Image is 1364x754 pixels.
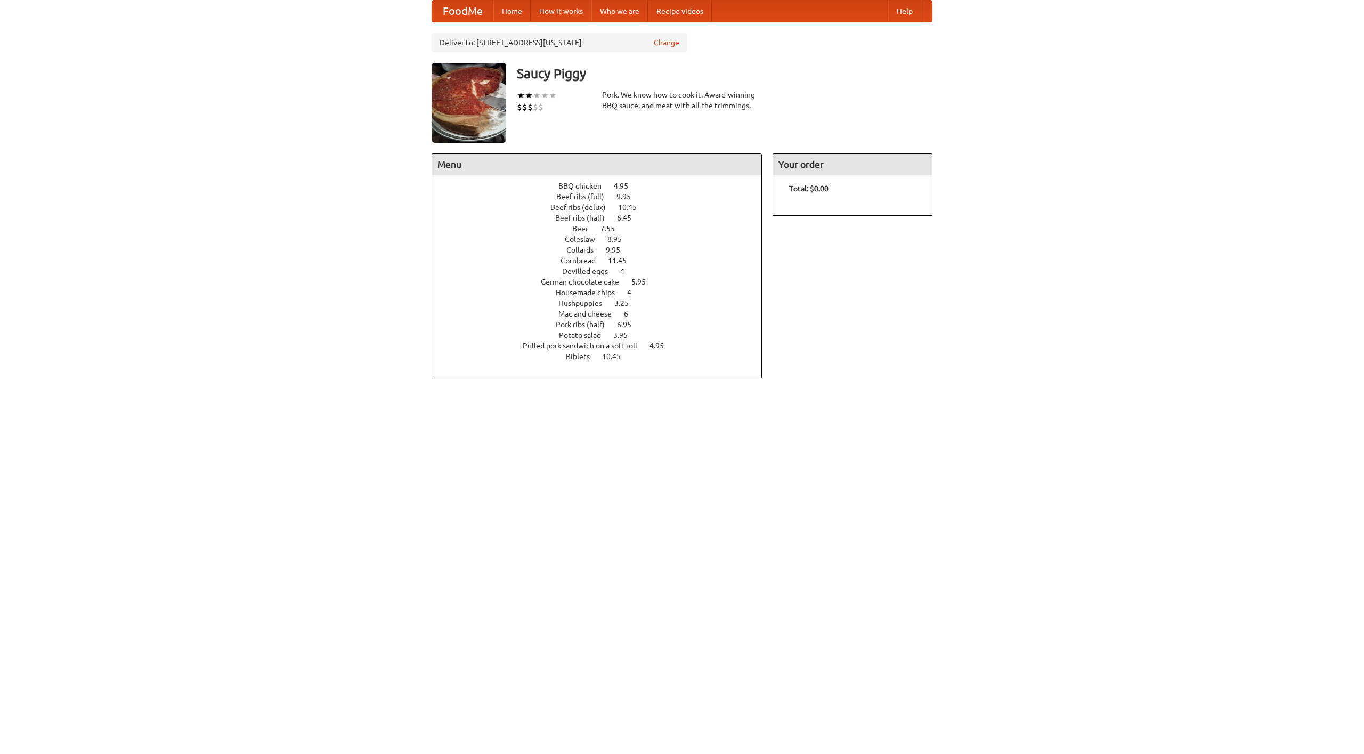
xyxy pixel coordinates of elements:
span: 4 [627,288,642,297]
li: $ [522,101,527,113]
a: Devilled eggs 4 [562,267,644,275]
span: 3.25 [614,299,639,307]
span: 4.95 [614,182,639,190]
a: Who we are [591,1,648,22]
span: Mac and cheese [558,310,622,318]
span: 8.95 [607,235,632,244]
li: ★ [517,90,525,101]
a: Mac and cheese 6 [558,310,648,318]
span: 10.45 [618,203,647,212]
span: German chocolate cake [541,278,630,286]
a: Beer 7.55 [572,224,635,233]
a: Home [493,1,531,22]
span: BBQ chicken [558,182,612,190]
span: 5.95 [631,278,656,286]
li: ★ [541,90,549,101]
h3: Saucy Piggy [517,63,932,84]
span: Pork ribs (half) [556,320,615,329]
span: Housemade chips [556,288,626,297]
li: $ [517,101,522,113]
li: ★ [533,90,541,101]
span: 6.95 [617,320,642,329]
li: $ [527,101,533,113]
span: 9.95 [606,246,631,254]
span: Hushpuppies [558,299,613,307]
a: How it works [531,1,591,22]
img: angular.jpg [432,63,506,143]
a: Housemade chips 4 [556,288,651,297]
a: Hushpuppies 3.25 [558,299,648,307]
li: ★ [525,90,533,101]
span: Beef ribs (full) [556,192,615,201]
span: Potato salad [559,331,612,339]
span: Pulled pork sandwich on a soft roll [523,342,648,350]
span: 4.95 [649,342,675,350]
a: Riblets 10.45 [566,352,640,361]
span: Devilled eggs [562,267,619,275]
span: Collards [566,246,604,254]
li: $ [533,101,538,113]
a: Recipe videos [648,1,712,22]
span: Cornbread [561,256,606,265]
a: Pork ribs (half) 6.95 [556,320,651,329]
span: 11.45 [608,256,637,265]
a: Coleslaw 8.95 [565,235,642,244]
span: 6 [624,310,639,318]
a: Potato salad 3.95 [559,331,647,339]
a: Beef ribs (delux) 10.45 [550,203,656,212]
span: Beef ribs (delux) [550,203,616,212]
div: Pork. We know how to cook it. Award-winning BBQ sauce, and meat with all the trimmings. [602,90,762,111]
div: Deliver to: [STREET_ADDRESS][US_STATE] [432,33,687,52]
span: Beer [572,224,599,233]
a: Help [888,1,921,22]
span: 7.55 [600,224,626,233]
h4: Menu [432,154,761,175]
a: German chocolate cake 5.95 [541,278,665,286]
a: Change [654,37,679,48]
a: Pulled pork sandwich on a soft roll 4.95 [523,342,684,350]
span: 10.45 [602,352,631,361]
a: FoodMe [432,1,493,22]
a: Collards 9.95 [566,246,640,254]
span: 9.95 [616,192,642,201]
a: Beef ribs (half) 6.45 [555,214,651,222]
li: ★ [549,90,557,101]
a: Cornbread 11.45 [561,256,646,265]
span: 3.95 [613,331,638,339]
b: Total: $0.00 [789,184,829,193]
li: $ [538,101,543,113]
a: BBQ chicken 4.95 [558,182,648,190]
a: Beef ribs (full) 9.95 [556,192,651,201]
span: 4 [620,267,635,275]
span: 6.45 [617,214,642,222]
span: Beef ribs (half) [555,214,615,222]
span: Coleslaw [565,235,606,244]
h4: Your order [773,154,932,175]
span: Riblets [566,352,600,361]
